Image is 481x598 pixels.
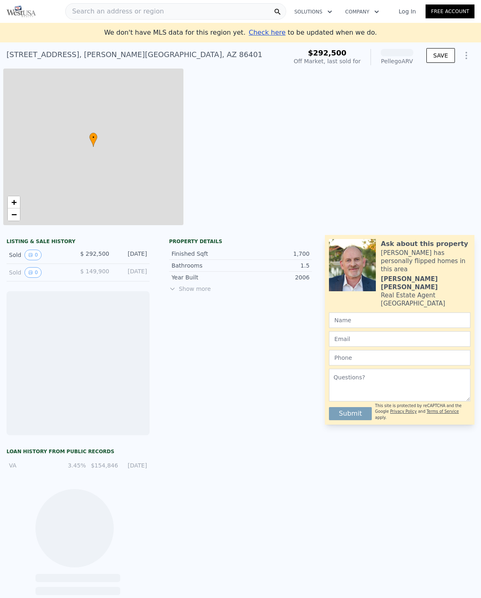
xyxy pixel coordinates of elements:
[329,312,470,328] input: Name
[249,28,377,38] div: to be updated when we do.
[427,409,459,414] a: Terms of Service
[329,350,470,365] input: Phone
[381,291,435,299] div: Real Estate Agent
[172,273,240,281] div: Year Built
[339,4,386,19] button: Company
[329,331,470,347] input: Email
[7,49,263,60] div: [STREET_ADDRESS] , [PERSON_NAME][GEOGRAPHIC_DATA] , AZ 86401
[169,285,312,293] span: Show more
[381,275,470,291] div: [PERSON_NAME] [PERSON_NAME]
[294,57,361,65] div: Off Market, last sold for
[288,4,339,19] button: Solutions
[381,249,470,273] div: [PERSON_NAME] has personally flipped homes in this area
[66,7,164,16] span: Search an address or region
[62,461,86,470] div: 3.45%
[80,268,109,275] span: $ 149,900
[240,250,309,258] div: 1,700
[7,6,36,17] img: Pellego
[381,299,445,308] div: [GEOGRAPHIC_DATA]
[116,267,147,278] div: [DATE]
[381,57,413,65] div: Pellego ARV
[116,250,147,260] div: [DATE]
[169,238,312,245] div: Property details
[390,409,417,414] a: Privacy Policy
[89,134,97,141] span: •
[8,208,20,221] a: Zoom out
[240,273,309,281] div: 2006
[458,47,474,64] button: Show Options
[91,461,118,470] div: $154,846
[89,133,97,147] div: •
[123,461,147,470] div: [DATE]
[329,407,372,420] button: Submit
[375,403,470,421] div: This site is protected by reCAPTCHA and the Google and apply.
[240,261,309,270] div: 1.5
[24,250,42,260] button: View historical data
[11,197,17,207] span: +
[7,238,150,246] div: LISTING & SALE HISTORY
[308,49,346,57] span: $292,500
[24,267,42,278] button: View historical data
[389,7,426,16] a: Log In
[172,261,240,270] div: Bathrooms
[9,250,71,260] div: Sold
[104,28,377,38] div: We don't have MLS data for this region yet.
[426,48,455,63] button: SAVE
[381,239,468,249] div: Ask about this property
[7,448,150,455] div: Loan history from public records
[172,250,240,258] div: Finished Sqft
[11,209,17,219] span: −
[426,4,474,18] a: Free Account
[249,29,285,36] span: Check here
[8,196,20,208] a: Zoom in
[80,250,109,257] span: $ 292,500
[9,267,71,278] div: Sold
[9,461,57,470] div: VA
